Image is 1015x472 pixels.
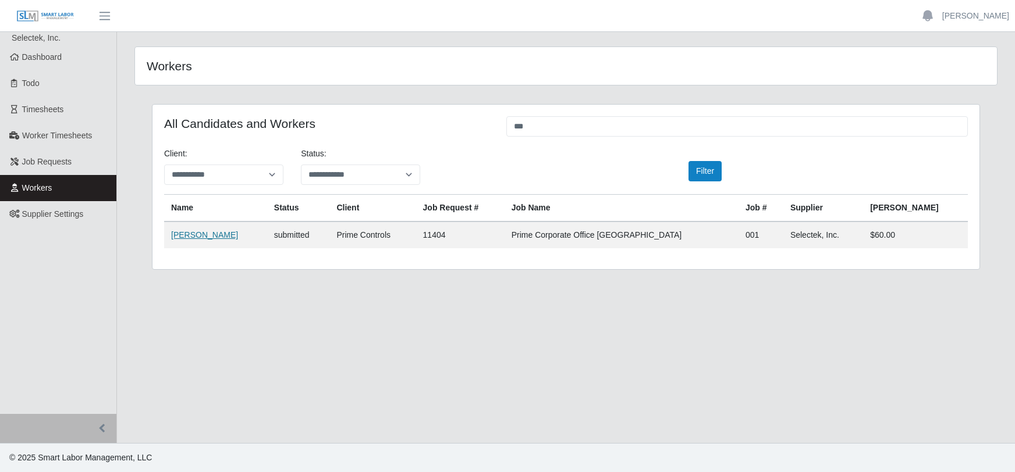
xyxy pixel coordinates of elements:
td: 001 [739,221,783,248]
a: [PERSON_NAME] [942,10,1009,22]
span: Job Requests [22,157,72,166]
th: Job Name [505,195,739,222]
th: Client [329,195,416,222]
span: Workers [22,183,52,192]
label: Status: [301,148,326,160]
span: Timesheets [22,105,64,114]
th: Job Request # [416,195,505,222]
h4: All Candidates and Workers [164,116,489,131]
span: Dashboard [22,52,62,62]
td: Prime Corporate Office [GEOGRAPHIC_DATA] [505,221,739,248]
th: Name [164,195,267,222]
a: [PERSON_NAME] [171,230,238,239]
td: submitted [267,221,330,248]
td: Selectek, Inc. [783,221,863,248]
h4: Workers [147,59,486,73]
td: $60.00 [863,221,968,248]
td: 11404 [416,221,505,248]
td: Prime Controls [329,221,416,248]
span: Supplier Settings [22,209,84,219]
th: Job # [739,195,783,222]
button: Filter [689,161,722,181]
span: Worker Timesheets [22,131,92,140]
span: © 2025 Smart Labor Management, LLC [9,453,152,462]
label: Client: [164,148,187,160]
th: Supplier [783,195,863,222]
img: SLM Logo [16,10,74,23]
span: Todo [22,78,40,88]
th: Status [267,195,330,222]
span: Selectek, Inc. [12,33,61,42]
th: [PERSON_NAME] [863,195,968,222]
